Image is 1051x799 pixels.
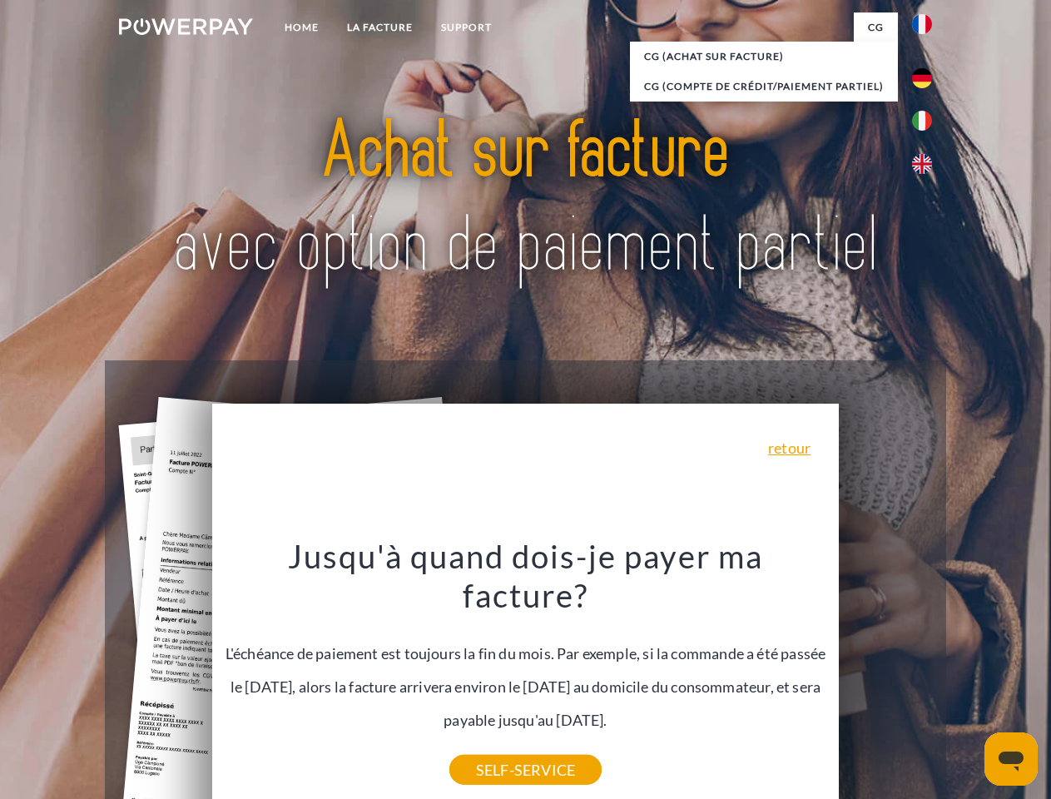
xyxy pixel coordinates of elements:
[427,12,506,42] a: Support
[270,12,333,42] a: Home
[912,14,932,34] img: fr
[222,536,830,770] div: L'échéance de paiement est toujours la fin du mois. Par exemple, si la commande a été passée le [...
[984,732,1038,786] iframe: Bouton de lancement de la fenêtre de messagerie
[854,12,898,42] a: CG
[333,12,427,42] a: LA FACTURE
[119,18,253,35] img: logo-powerpay-white.svg
[912,68,932,88] img: de
[222,536,830,616] h3: Jusqu'à quand dois-je payer ma facture?
[768,440,811,455] a: retour
[159,80,892,319] img: title-powerpay_fr.svg
[912,154,932,174] img: en
[449,755,602,785] a: SELF-SERVICE
[630,72,898,102] a: CG (Compte de crédit/paiement partiel)
[630,42,898,72] a: CG (achat sur facture)
[912,111,932,131] img: it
